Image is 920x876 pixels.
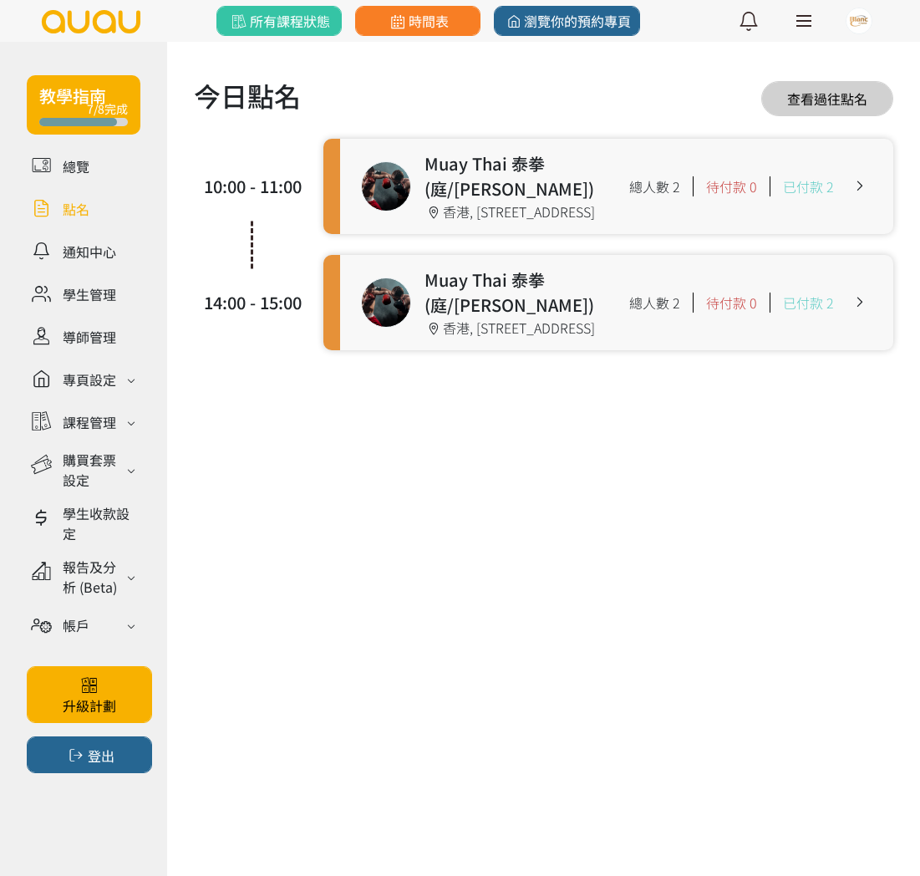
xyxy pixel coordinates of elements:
[63,369,116,390] div: 專頁設定
[387,11,448,31] span: 時間表
[355,6,480,36] a: 時間表
[228,11,329,31] span: 所有課程狀態
[503,11,631,31] span: 瀏覽你的預約專頁
[194,75,301,115] h1: 今日點名
[494,6,640,36] a: 瀏覽你的預約專頁
[40,10,142,33] img: logo.svg
[63,557,122,597] div: 報告及分析 (Beta)
[27,666,152,723] a: 升級計劃
[761,81,893,116] a: 查看過往點名
[202,290,302,315] div: 14:00 - 15:00
[27,736,152,773] button: 登出
[63,450,122,490] div: 購買套票設定
[202,174,302,199] div: 10:00 - 11:00
[63,412,116,432] div: 課程管理
[63,615,89,635] div: 帳戶
[216,6,342,36] a: 所有課程狀態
